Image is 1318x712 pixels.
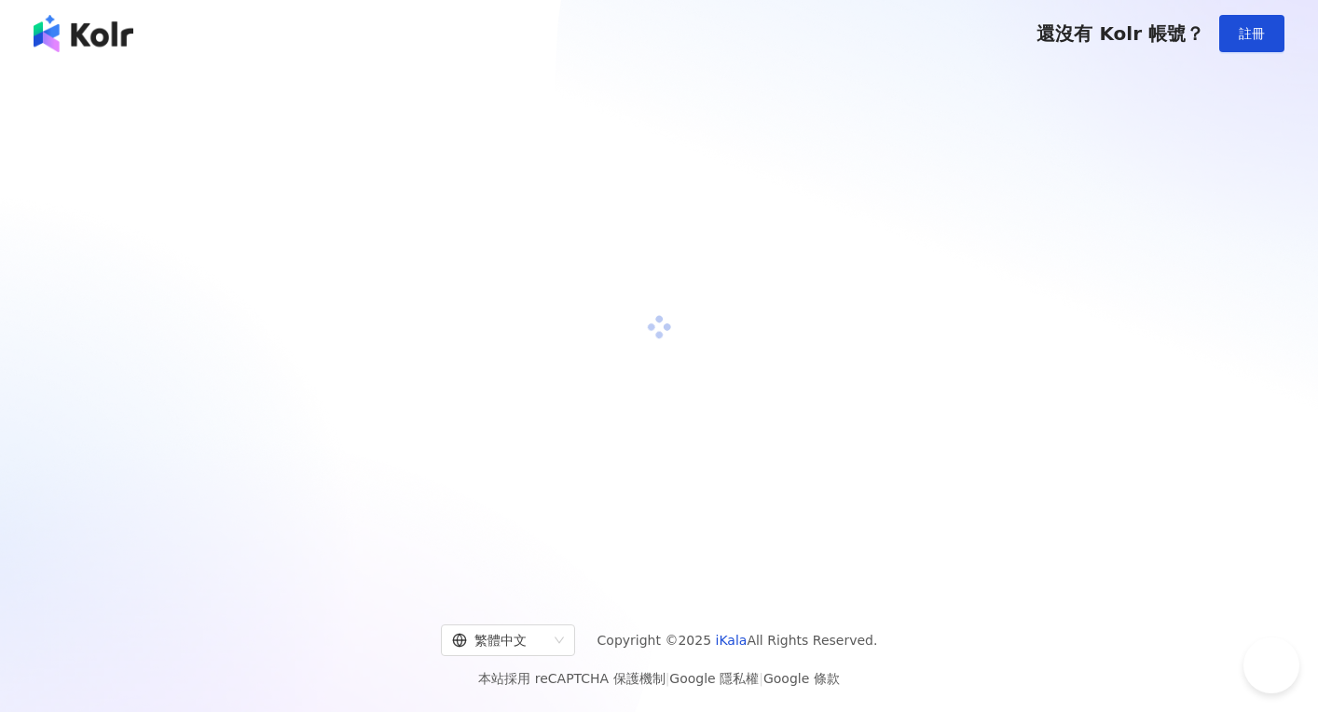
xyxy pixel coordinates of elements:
[1219,15,1284,52] button: 註冊
[666,671,670,686] span: |
[759,671,763,686] span: |
[478,667,839,690] span: 本站採用 reCAPTCHA 保護機制
[716,633,748,648] a: iKala
[597,629,878,651] span: Copyright © 2025 All Rights Reserved.
[1243,637,1299,693] iframe: Help Scout Beacon - Open
[452,625,547,655] div: 繁體中文
[1037,22,1204,45] span: 還沒有 Kolr 帳號？
[669,671,759,686] a: Google 隱私權
[763,671,840,686] a: Google 條款
[1239,26,1265,41] span: 註冊
[34,15,133,52] img: logo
